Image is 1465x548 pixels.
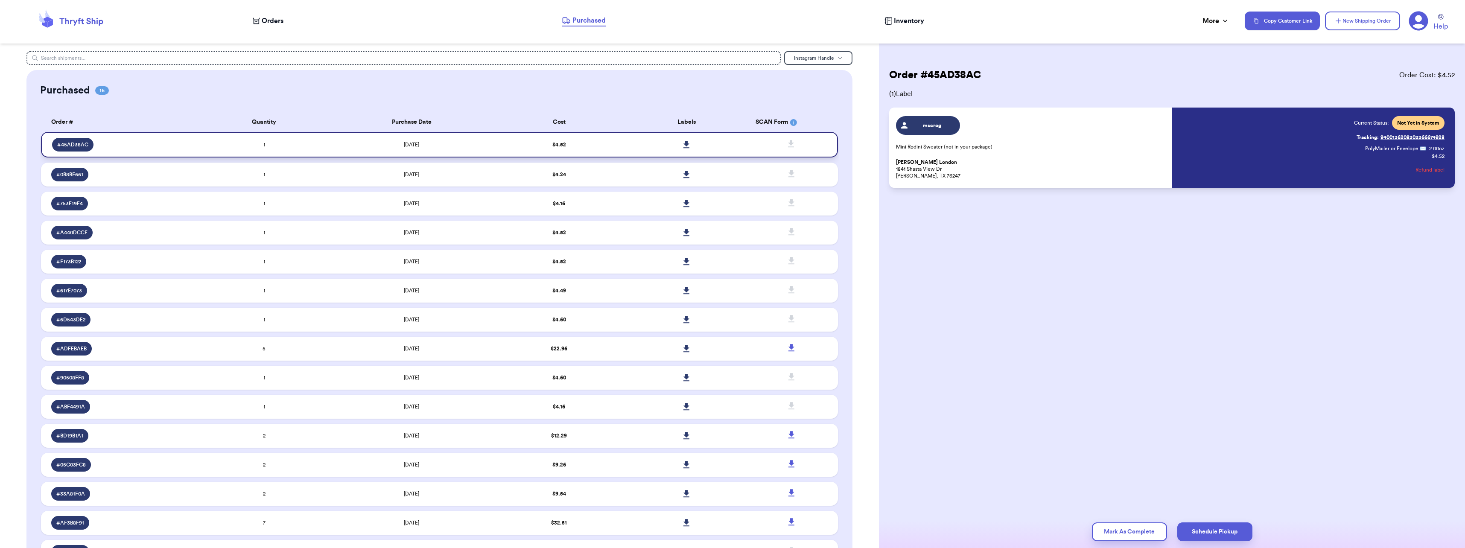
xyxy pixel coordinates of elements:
[404,259,419,264] span: [DATE]
[1354,120,1389,126] span: Current Status:
[551,433,567,438] span: $ 12.29
[884,16,924,26] a: Inventory
[553,404,565,409] span: $ 4.16
[404,317,419,322] span: [DATE]
[56,287,82,294] span: # 617E7073
[404,172,419,177] span: [DATE]
[784,51,852,65] button: Instagram Handle
[95,86,109,95] span: 16
[56,432,83,439] span: # BD19B1A1
[553,201,565,206] span: $ 4.16
[404,142,419,147] span: [DATE]
[57,141,88,148] span: # 45AD38AC
[404,462,419,467] span: [DATE]
[572,15,606,26] span: Purchased
[552,172,566,177] span: $ 4.24
[263,375,265,380] span: 1
[1092,522,1167,541] button: Mark As Complete
[404,230,419,235] span: [DATE]
[552,230,566,235] span: $ 4.52
[552,317,566,322] span: $ 4.60
[562,15,606,26] a: Purchased
[1202,16,1229,26] div: More
[495,113,623,132] th: Cost
[889,68,981,82] h2: Order # 45AD38AC
[263,491,266,496] span: 2
[56,171,83,178] span: # 0B8BF661
[263,462,266,467] span: 2
[262,16,283,26] span: Orders
[404,491,419,496] span: [DATE]
[404,346,419,351] span: [DATE]
[263,172,265,177] span: 1
[404,201,419,206] span: [DATE]
[552,259,566,264] span: $ 4.52
[1415,160,1445,179] button: Refund label
[263,346,266,351] span: 5
[756,118,828,127] div: SCAN Form
[328,113,495,132] th: Purchase Date
[1433,21,1448,32] span: Help
[896,159,1167,179] p: 1841 Shasta View Dr [PERSON_NAME], TX 76247
[56,519,84,526] span: # AF3B8F91
[41,113,201,132] th: Order #
[56,258,81,265] span: # F173B122
[263,201,265,206] span: 1
[1397,120,1439,126] span: Not Yet in System
[404,433,419,438] span: [DATE]
[1426,145,1427,152] span: :
[1432,153,1445,160] p: $ 4.52
[551,346,567,351] span: $ 22.96
[623,113,750,132] th: Labels
[263,142,265,147] span: 1
[56,403,85,410] span: # ABF4491A
[794,55,834,61] span: Instagram Handle
[1357,131,1445,144] a: Tracking:9400136208303366674928
[56,374,84,381] span: # 90508FF8
[263,404,265,409] span: 1
[552,375,566,380] span: $ 4.60
[26,51,781,65] input: Search shipments...
[404,288,419,293] span: [DATE]
[56,316,85,323] span: # 6D543DE2
[56,461,86,468] span: # 05C03FC8
[40,84,90,97] h2: Purchased
[1357,134,1379,141] span: Tracking:
[1177,522,1252,541] button: Schedule Pickup
[253,16,283,26] a: Orders
[263,433,266,438] span: 2
[404,375,419,380] span: [DATE]
[1429,145,1445,152] span: 2.00 oz
[200,113,328,132] th: Quantity
[552,462,566,467] span: $ 9.26
[56,200,83,207] span: # 753E19E4
[1399,70,1455,80] span: Order Cost: $ 4.52
[552,288,566,293] span: $ 4.49
[912,122,952,129] span: mscrog
[56,490,85,497] span: # 33A81F0A
[1365,146,1426,151] span: PolyMailer or Envelope ✉️
[896,143,1167,150] p: Mini Rodini Sweater (not in your package)
[894,16,924,26] span: Inventory
[552,491,566,496] span: $ 9.54
[404,520,419,525] span: [DATE]
[896,159,957,166] span: [PERSON_NAME] London
[263,520,266,525] span: 7
[56,229,88,236] span: # A440DCCF
[551,520,567,525] span: $ 32.51
[1245,12,1320,30] button: Copy Customer Link
[56,345,87,352] span: # ADFEBAEB
[1433,14,1448,32] a: Help
[1325,12,1400,30] button: New Shipping Order
[263,259,265,264] span: 1
[263,230,265,235] span: 1
[404,404,419,409] span: [DATE]
[263,288,265,293] span: 1
[552,142,566,147] span: $ 4.52
[263,317,265,322] span: 1
[889,89,1455,99] span: ( 1 ) Label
